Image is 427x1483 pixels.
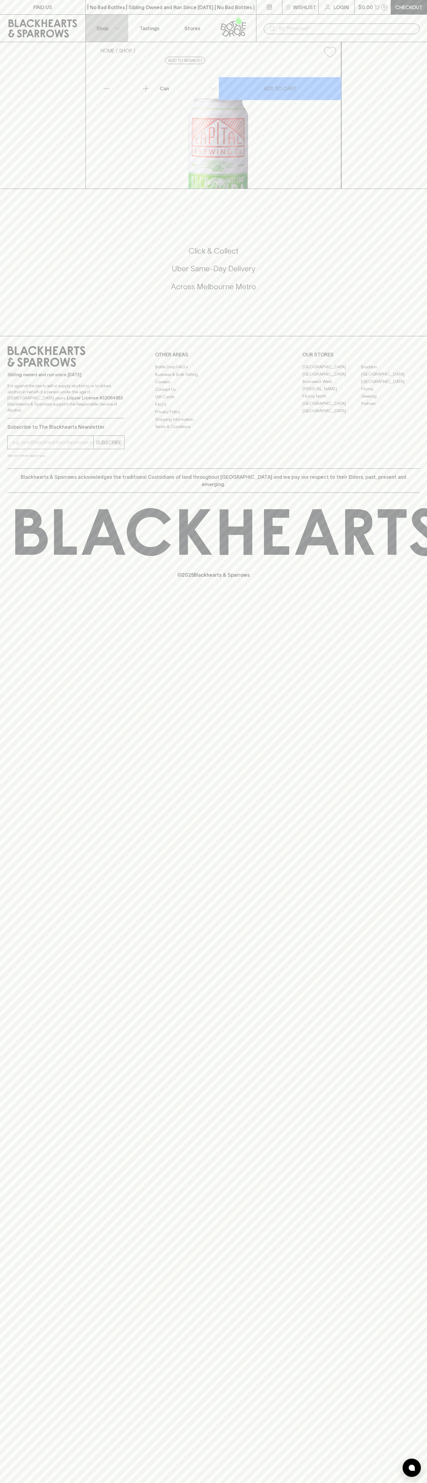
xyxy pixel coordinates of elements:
[140,25,159,32] p: Tastings
[96,439,122,446] p: SUBSCRIBE
[155,386,272,393] a: Contact Us
[155,408,272,416] a: Privacy Policy
[12,473,415,488] p: Blackhearts & Sparrows acknowledges the traditional Custodians of land throughout [GEOGRAPHIC_DAT...
[155,371,272,378] a: Business & Bulk Gifting
[165,57,205,64] button: Add to wishlist
[155,423,272,431] a: Terms & Conditions
[128,15,171,42] a: Tastings
[119,48,132,53] a: SHOP
[7,222,420,324] div: Call to action block
[155,351,272,358] p: OTHER AREAS
[361,385,420,392] a: Fitzroy
[302,351,420,358] p: OUR STORES
[94,436,124,449] button: SUBSCRIBE
[171,15,214,42] a: Stores
[67,395,123,400] strong: Liquor License #32064953
[157,82,219,95] div: Can
[219,77,341,100] button: ADD TO CART
[7,246,420,256] h5: Click & Collect
[302,378,361,385] a: Brunswick West
[302,392,361,400] a: Fitzroy North
[361,400,420,407] a: Prahran
[293,4,316,11] p: Wishlist
[7,453,125,459] p: We will never spam you
[302,363,361,370] a: [GEOGRAPHIC_DATA]
[302,407,361,414] a: [GEOGRAPHIC_DATA]
[358,4,373,11] p: $0.00
[302,400,361,407] a: [GEOGRAPHIC_DATA]
[302,370,361,378] a: [GEOGRAPHIC_DATA]
[7,383,125,413] p: It is against the law to sell or supply alcohol to, or to obtain alcohol on behalf of a person un...
[96,25,109,32] p: Shop
[155,378,272,386] a: Careers
[409,1465,415,1471] img: bubble-icon
[160,85,169,92] p: Can
[96,63,341,189] img: 51429.png
[155,416,272,423] a: Shipping Information
[361,363,420,370] a: Braddon
[322,45,338,60] button: Add to wishlist
[7,423,125,431] p: Subscribe to The Blackhearts Newsletter
[155,393,272,401] a: Gift Cards
[395,4,423,11] p: Checkout
[361,378,420,385] a: [GEOGRAPHIC_DATA]
[264,85,296,92] p: ADD TO CART
[33,4,52,11] p: FIND US
[7,282,420,292] h5: Across Melbourne Metro
[361,370,420,378] a: [GEOGRAPHIC_DATA]
[184,25,200,32] p: Stores
[7,264,420,274] h5: Uber Same-Day Delivery
[86,15,128,42] button: Shop
[7,372,125,378] p: Sibling owned and run since [DATE]
[334,4,349,11] p: Login
[12,438,93,447] input: e.g. jane@blackheartsandsparrows.com.au
[100,48,114,53] a: HOME
[155,363,272,371] a: Bottle Drop FAQ's
[383,5,385,9] p: 0
[155,401,272,408] a: FAQ's
[302,385,361,392] a: [PERSON_NAME]
[361,392,420,400] a: Geelong
[278,24,415,34] input: Try "Pinot noir"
